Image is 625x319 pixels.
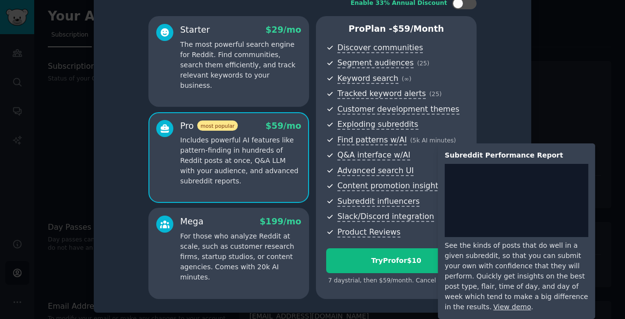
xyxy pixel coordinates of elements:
span: $ 29 /mo [266,25,301,35]
div: Subreddit Performance Report [445,150,588,160]
a: View demo [493,303,531,311]
span: ( 25 ) [417,60,429,67]
span: Subreddit influencers [337,197,419,207]
button: TryProfor$10 [326,248,466,273]
div: Mega [180,216,204,228]
p: For those who analyze Reddit at scale, such as customer research firms, startup studios, or conte... [180,231,301,282]
span: $ 59 /mo [266,121,301,131]
p: The most powerful search engine for Reddit. Find communities, search them efficiently, and track ... [180,40,301,91]
div: Starter [180,24,210,36]
span: Content promotion insights [337,181,442,191]
span: Keyword search [337,74,398,84]
span: ( 25 ) [429,91,441,98]
iframe: YouTube video player [445,164,588,237]
span: Advanced search UI [337,166,414,176]
span: Exploding subreddits [337,120,418,130]
span: Customer development themes [337,104,459,115]
span: Tracked keyword alerts [337,89,426,99]
span: Discover communities [337,43,423,53]
span: Segment audiences [337,58,414,68]
span: Product Reviews [337,227,400,238]
span: Q&A interface w/AI [337,150,410,160]
span: Find patterns w/AI [337,135,407,145]
p: Includes powerful AI features like pattern-finding in hundreds of Reddit posts at once, Q&A LLM w... [180,135,301,186]
span: Slack/Discord integration [337,212,434,222]
span: ( 5k AI minutes ) [410,137,456,144]
div: Try Pro for $10 [327,256,466,266]
span: most popular [197,120,238,131]
p: Pro Plan - [326,23,466,35]
span: $ 59 /month [393,24,444,34]
span: $ 199 /mo [260,217,301,226]
div: See the kinds of posts that do well in a given subreddit, so that you can submit your own with co... [445,240,588,312]
div: 7 days trial, then $ 59 /month . Cancel anytime. [326,277,466,285]
div: Pro [180,120,238,132]
span: ( ∞ ) [402,76,412,82]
